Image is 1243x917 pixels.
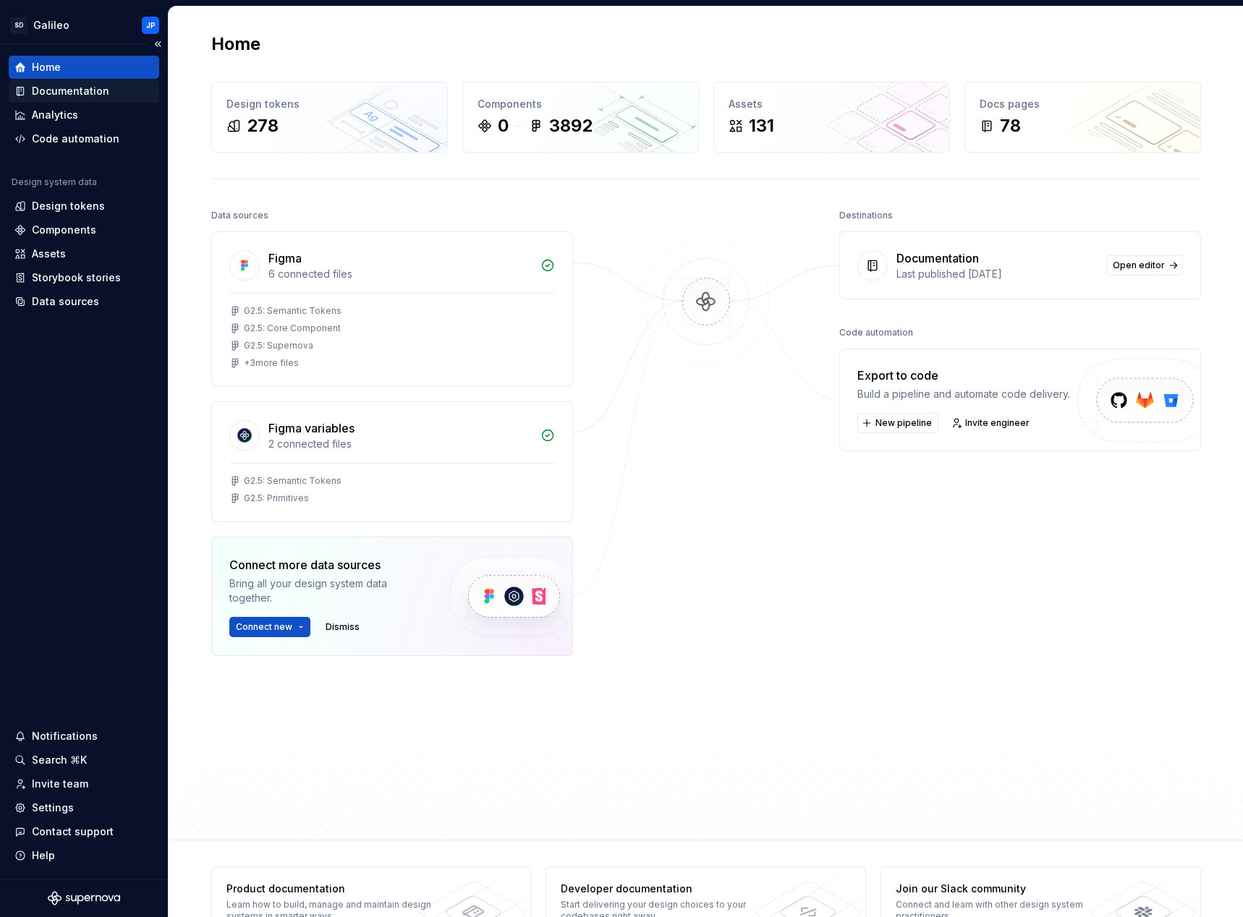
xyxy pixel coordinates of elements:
div: G2.5: Semantic Tokens [244,305,341,317]
button: Contact support [9,820,159,843]
div: SD [10,17,27,34]
svg: Supernova Logo [48,891,120,905]
div: Notifications [32,729,98,743]
div: G2.5: Supernova [244,340,313,351]
div: 78 [1000,114,1021,137]
span: New pipeline [875,417,932,429]
a: Assets [9,242,159,265]
a: Design tokens [9,195,159,218]
span: Invite engineer [965,417,1030,429]
div: Assets [729,97,935,111]
a: Code automation [9,127,159,150]
a: Analytics [9,103,159,127]
a: Docs pages78 [964,82,1201,153]
a: Settings [9,796,159,819]
button: Dismiss [319,617,366,637]
div: Data sources [32,294,99,309]
div: Developer documentation [561,882,771,896]
div: Join our Slack community [896,882,1106,896]
button: Search ⌘K [9,748,159,772]
div: Connect more data sources [229,556,425,573]
button: Collapse sidebar [148,34,168,54]
a: Invite engineer [947,413,1036,433]
div: Home [32,60,61,74]
div: Documentation [32,84,109,98]
div: Export to code [857,367,1070,384]
div: 2 connected files [268,437,532,451]
span: Connect new [236,621,292,633]
a: Assets131 [713,82,950,153]
a: Invite team [9,772,159,796]
div: 0 [498,114,509,137]
div: Destinations [839,205,893,226]
div: Invite team [32,777,88,791]
div: Analytics [32,108,78,122]
a: Open editor [1106,255,1183,276]
div: G2.5: Semantic Tokens [244,475,341,487]
div: G2.5: Core Component [244,323,341,334]
div: Storybook stories [32,270,121,285]
div: Components [32,223,96,237]
div: 278 [247,114,279,137]
a: Documentation [9,80,159,103]
a: Home [9,56,159,79]
span: Dismiss [326,621,360,633]
a: Figma variables2 connected filesG2.5: Semantic TokensG2.5: Primitives [211,401,573,522]
button: Notifications [9,725,159,748]
a: Design tokens278 [211,82,448,153]
div: 3892 [549,114,593,137]
div: Build a pipeline and automate code delivery. [857,387,1070,401]
div: Design tokens [226,97,433,111]
span: Open editor [1113,260,1165,271]
div: JP [146,20,156,31]
div: Documentation [896,249,979,267]
a: Figma6 connected filesG2.5: Semantic TokensG2.5: Core ComponentG2.5: Supernova+3more files [211,231,573,387]
div: Contact support [32,824,114,839]
div: Assets [32,247,66,261]
h2: Home [211,33,260,56]
div: Code automation [32,132,119,146]
div: G2.5: Primitives [244,492,309,504]
div: Figma variables [268,419,355,437]
div: Galileo [33,18,69,33]
button: SDGalileoJP [3,9,165,40]
div: Design system data [12,176,97,188]
div: Design tokens [32,199,105,213]
div: + 3 more files [244,357,299,369]
a: Data sources [9,290,159,313]
a: Components03892 [462,82,699,153]
a: Components [9,218,159,242]
div: Search ⌘K [32,753,87,767]
div: Bring all your design system data together. [229,576,425,605]
div: Figma [268,249,302,267]
div: Components [478,97,684,111]
div: Product documentation [226,882,437,896]
button: Connect new [229,617,310,637]
div: Last published [DATE] [896,267,1098,281]
div: Help [32,848,55,863]
button: New pipeline [857,413,938,433]
div: Settings [32,801,74,815]
div: 131 [749,114,774,137]
a: Storybook stories [9,266,159,289]
div: Docs pages [980,97,1186,111]
button: Help [9,844,159,867]
div: 6 connected files [268,267,532,281]
div: Code automation [839,323,913,343]
div: Data sources [211,205,268,226]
